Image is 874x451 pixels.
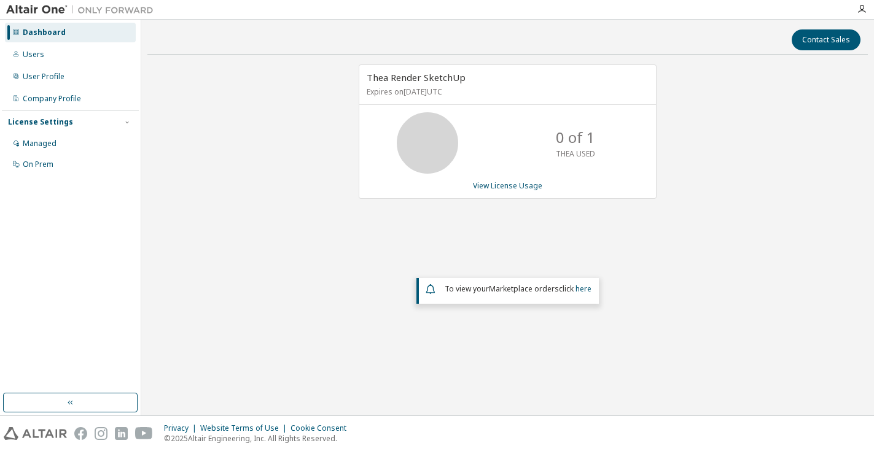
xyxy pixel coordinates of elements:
button: Contact Sales [792,29,860,50]
em: Marketplace orders [489,283,559,294]
div: Dashboard [23,28,66,37]
p: 0 of 1 [556,127,595,148]
a: here [576,283,591,294]
span: Thea Render SketchUp [367,71,466,83]
div: Cookie Consent [291,423,354,433]
p: Expires on [DATE] UTC [367,87,646,97]
img: altair_logo.svg [4,427,67,440]
div: Company Profile [23,94,81,104]
div: On Prem [23,160,53,169]
span: To view your click [445,283,591,294]
div: Website Terms of Use [200,423,291,433]
img: youtube.svg [135,427,153,440]
div: License Settings [8,117,73,127]
div: Privacy [164,423,200,433]
div: Managed [23,139,57,148]
img: linkedin.svg [115,427,128,440]
p: THEA USED [556,148,595,159]
div: Users [23,50,44,60]
img: instagram.svg [95,427,107,440]
img: facebook.svg [74,427,87,440]
a: View License Usage [473,180,542,191]
div: User Profile [23,72,64,82]
p: © 2025 Altair Engineering, Inc. All Rights Reserved. [164,433,354,444]
img: Altair One [6,4,160,16]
